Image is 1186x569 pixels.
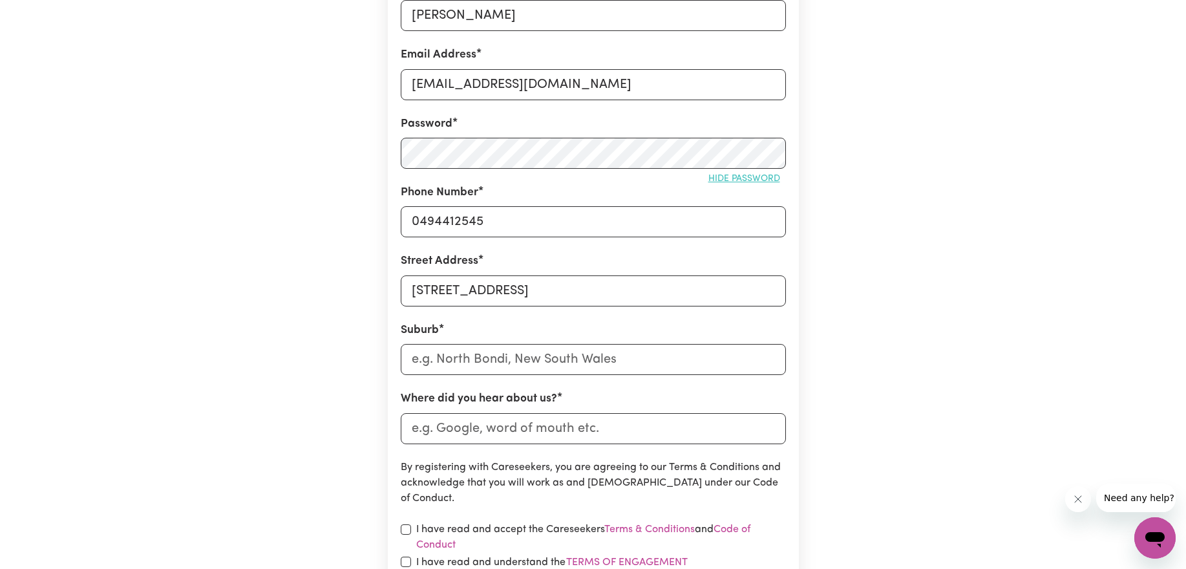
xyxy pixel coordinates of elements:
[416,522,786,553] label: I have read and accept the Careseekers and
[401,47,476,63] label: Email Address
[1096,484,1176,512] iframe: Message from company
[401,275,786,306] input: e.g. 221B Victoria St
[416,524,750,550] a: Code of Conduct
[604,524,695,535] a: Terms & Conditions
[401,322,439,339] label: Suburb
[703,169,786,189] button: Hide password
[708,174,780,184] span: Hide password
[401,69,786,100] input: e.g. daniela.d88@gmail.com
[401,206,786,237] input: e.g. 0412 345 678
[401,116,452,133] label: Password
[401,391,557,407] label: Where did you hear about us?
[401,253,478,270] label: Street Address
[401,460,786,506] p: By registering with Careseekers, you are agreeing to our Terms & Conditions and acknowledge that ...
[401,184,478,201] label: Phone Number
[1134,517,1176,559] iframe: Button to launch messaging window
[401,344,786,375] input: e.g. North Bondi, New South Wales
[1065,486,1091,512] iframe: Close message
[401,413,786,444] input: e.g. Google, word of mouth etc.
